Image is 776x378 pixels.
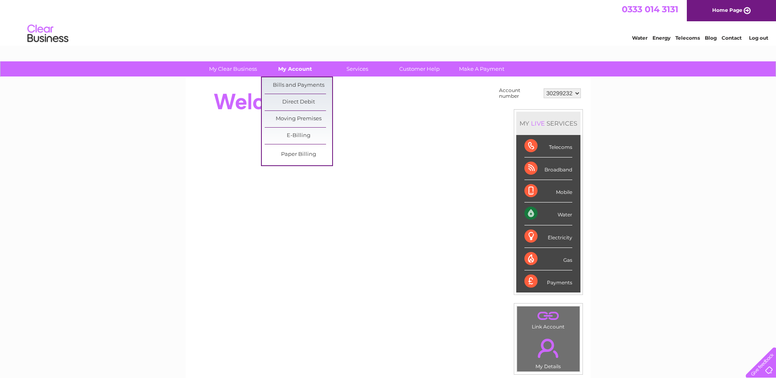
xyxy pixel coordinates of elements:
[652,35,670,41] a: Energy
[722,35,742,41] a: Contact
[524,135,572,157] div: Telecoms
[265,128,332,144] a: E-Billing
[524,157,572,180] div: Broadband
[265,94,332,110] a: Direct Debit
[524,180,572,202] div: Mobile
[675,35,700,41] a: Telecoms
[261,61,329,76] a: My Account
[632,35,648,41] a: Water
[529,119,547,127] div: LIVE
[27,21,69,46] img: logo.png
[519,334,578,362] a: .
[705,35,717,41] a: Blog
[517,332,580,372] td: My Details
[524,202,572,225] div: Water
[622,4,678,14] a: 0333 014 3131
[519,308,578,323] a: .
[195,4,582,40] div: Clear Business is a trading name of Verastar Limited (registered in [GEOGRAPHIC_DATA] No. 3667643...
[497,85,542,101] td: Account number
[524,270,572,292] div: Payments
[199,61,267,76] a: My Clear Business
[265,146,332,163] a: Paper Billing
[524,225,572,248] div: Electricity
[324,61,391,76] a: Services
[448,61,515,76] a: Make A Payment
[524,248,572,270] div: Gas
[386,61,453,76] a: Customer Help
[265,77,332,94] a: Bills and Payments
[265,111,332,127] a: Moving Premises
[517,306,580,332] td: Link Account
[516,112,580,135] div: MY SERVICES
[749,35,768,41] a: Log out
